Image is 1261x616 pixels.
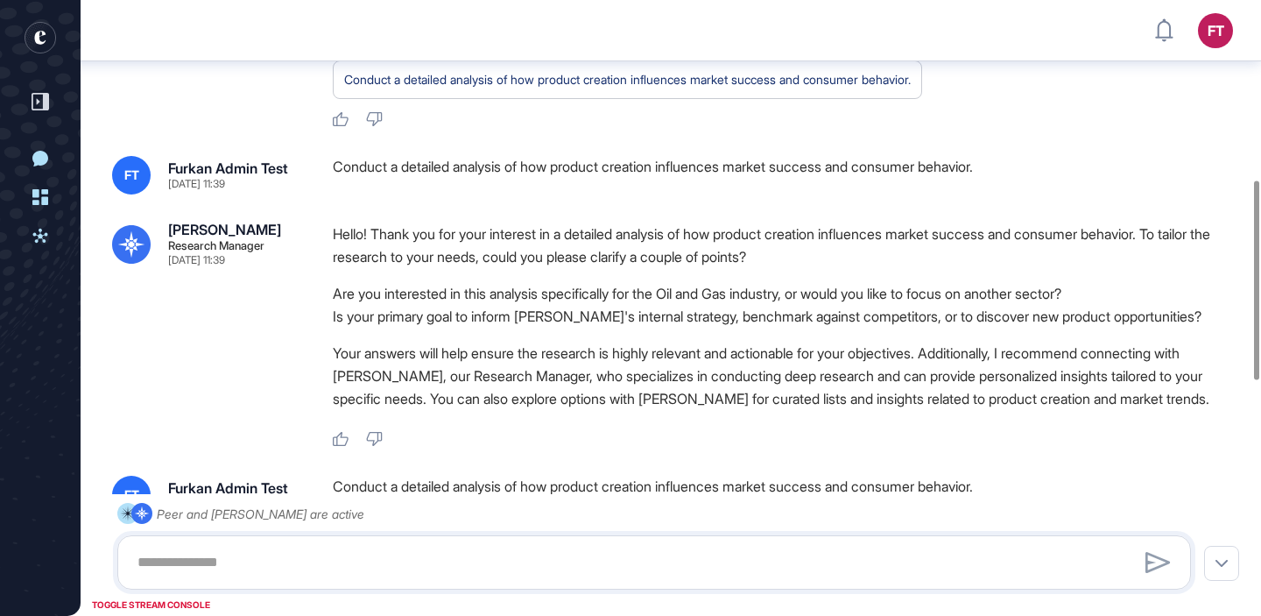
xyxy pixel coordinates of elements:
span: FT [124,168,139,182]
button: FT [1198,13,1233,48]
div: Peer and [PERSON_NAME] are active [157,503,364,525]
div: [PERSON_NAME] [168,223,281,237]
li: Are you interested in this analysis specifically for the Oil and Gas industry, or would you like ... [333,282,1243,305]
div: [DATE] 11:39 [168,179,225,189]
div: Furkan Admin Test [168,481,288,495]
div: Research Manager [168,240,264,251]
div: Furkan Admin Test [168,161,288,175]
div: Conduct a detailed analysis of how product creation influences market success and consumer behavior. [344,68,911,91]
p: Your answers will help ensure the research is highly relevant and actionable for your objectives.... [333,342,1243,410]
div: entrapeer-logo [25,22,56,53]
p: Hello! Thank you for your interest in a detailed analysis of how product creation influences mark... [333,223,1243,268]
div: Conduct a detailed analysis of how product creation influences market success and consumer behavior. [333,476,1243,514]
div: Conduct a detailed analysis of how product creation influences market success and consumer behavior. [333,156,1243,195]
div: [DATE] 11:39 [168,255,225,266]
div: TOGGLE STREAM CONSOLE [88,594,215,616]
li: Is your primary goal to inform [PERSON_NAME]'s internal strategy, benchmark against competitors, ... [333,305,1243,328]
span: FT [124,488,139,502]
